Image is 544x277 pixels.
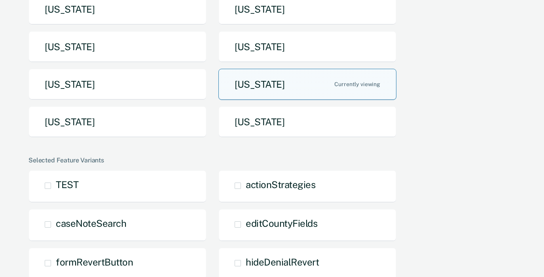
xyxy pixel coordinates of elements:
[218,31,396,62] button: [US_STATE]
[56,256,133,268] span: formRevertButton
[28,69,207,100] button: [US_STATE]
[218,69,396,100] button: [US_STATE]
[56,179,78,190] span: TEST
[218,106,396,138] button: [US_STATE]
[56,218,126,229] span: caseNoteSearch
[246,256,319,268] span: hideDenialRevert
[246,179,315,190] span: actionStrategies
[28,31,207,62] button: [US_STATE]
[246,218,317,229] span: editCountyFields
[28,106,207,138] button: [US_STATE]
[28,156,512,164] div: Selected Feature Variants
